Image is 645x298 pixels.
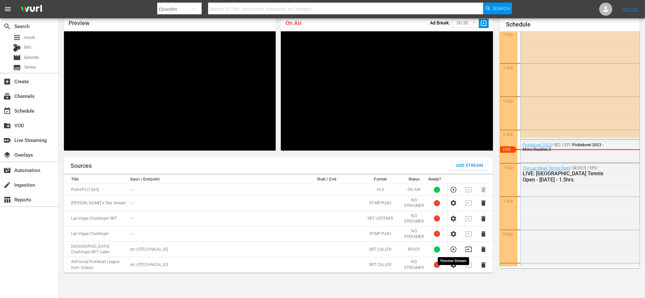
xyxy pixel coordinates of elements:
h1: Schedule [506,21,640,28]
td: NO STREAMER [402,257,426,273]
td: AllFlorida Pickleball League from Grabyo [64,257,128,273]
td: Las Vegas Challenger [64,226,128,242]
td: Las Vegas Challenger SRT [64,211,128,226]
th: Status [402,175,426,184]
button: Delete [480,246,487,253]
button: Configure [450,199,457,207]
td: ON AIR [402,184,426,196]
div: LIVE: [GEOGRAPHIC_DATA] Tennis Open - [DATE] - 1.5hrs [523,170,607,183]
span: Overlays [3,151,11,159]
div: / SE2025 / EP3: [523,166,607,183]
span: Episode [13,54,21,61]
a: Picklebowl 2023 [523,143,552,147]
td: NO STREAMER [402,226,426,242]
span: menu [4,5,12,13]
span: Series [13,64,21,71]
span: Search [3,23,11,30]
th: Title [64,175,128,184]
p: Ad Break: [430,20,450,25]
button: Delete [480,215,487,222]
td: RTMP PUSH [359,226,402,242]
span: Search [493,3,510,14]
h1: Sources [70,163,92,169]
span: Episode [24,54,39,61]
th: Format [359,175,402,184]
span: Picklebowl 2023 - Mens Doubles 3 [523,143,604,152]
th: Ready? [426,175,448,184]
span: Channels [3,92,11,100]
span: Asset [13,34,21,41]
td: --- [128,211,295,226]
td: NO STREAMER [402,211,426,226]
div: / SE2 / EP7: [523,143,607,152]
span: Create [3,78,11,86]
div: Video Player [281,31,493,150]
button: Search [483,3,512,14]
div: Video Player [64,31,276,150]
div: Bits [13,44,21,52]
span: slideshow_sharp [480,20,487,27]
span: Preview [69,20,89,26]
td: --- [128,196,295,211]
button: Transition [465,246,472,253]
button: Configure [450,261,457,269]
button: Configure [450,230,457,238]
span: Bits [24,44,31,51]
td: [GEOGRAPHIC_DATA] Challenger SRT Caller [64,242,128,257]
span: Ingestion [3,181,11,189]
button: Configure [450,215,457,222]
a: Sign Out [622,7,639,12]
span: VOD [3,122,11,130]
td: HLS [359,184,402,196]
th: Input / Endpoint [128,175,295,184]
th: Start / End [295,175,359,184]
button: Add Stream [451,161,488,170]
button: Delete [480,199,487,207]
td: READY [402,242,426,257]
span: Live Streaming [3,136,11,144]
td: --- [128,226,295,242]
button: Preview Stream [450,186,457,193]
td: NO STREAMER [402,196,426,211]
td: --- [128,184,295,196]
p: srt://[TECHNICAL_ID] [130,262,293,268]
button: Delete [480,261,487,269]
span: Schedule [3,107,11,115]
td: SRT CALLER [359,257,402,273]
span: Add Stream [456,162,483,169]
td: RTMP PUSH [359,196,402,211]
img: ans4CAIJ8jUAAAAAAAAAAAAAAAAAAAAAAAAgQb4GAAAAAAAAAAAAAAAAAAAAAAAAJMjXAAAAAAAAAAAAAAAAAAAAAAAAgAT5G... [16,2,47,17]
span: On Air [285,20,301,26]
span: Asset [24,34,35,41]
span: Series [24,64,36,71]
a: The Las Vegas Tennis Open [523,166,570,170]
button: Delete [480,230,487,238]
div: 00:30 [452,17,479,29]
td: [PERSON_NAME]'s Test Stream [64,196,128,211]
td: SRT LISTENER [359,211,402,226]
span: Reports [3,196,11,204]
p: srt://[TECHNICAL_ID] [130,247,293,252]
td: PickleTV (1380) [64,184,128,196]
span: Automation [3,166,11,174]
td: SRT CALLER [359,242,402,257]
